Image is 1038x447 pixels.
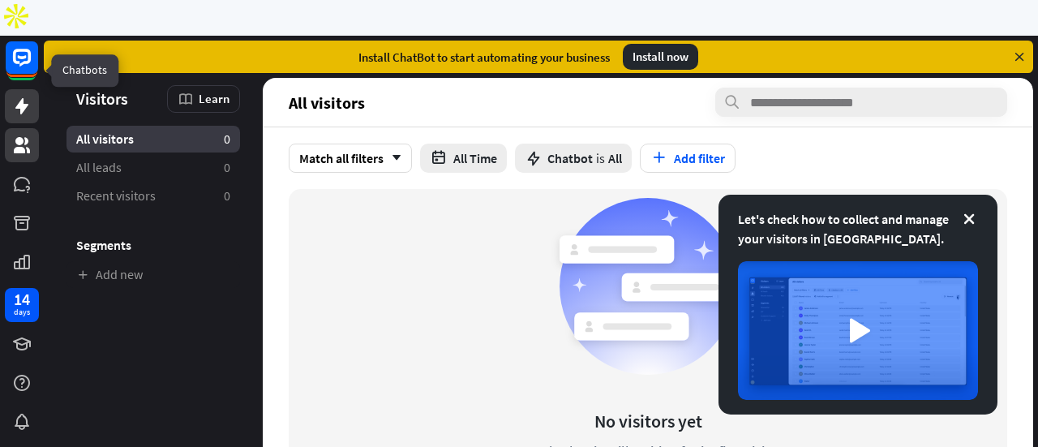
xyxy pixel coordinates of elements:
[14,292,30,307] div: 14
[623,44,698,70] div: Install now
[76,89,128,108] span: Visitors
[384,153,401,163] i: arrow_down
[199,91,229,106] span: Learn
[608,150,622,166] span: All
[13,6,62,55] button: Open LiveChat chat widget
[5,288,39,322] a: 14 days
[76,131,134,148] span: All visitors
[738,261,978,400] img: image
[14,307,30,318] div: days
[289,144,412,173] div: Match all filters
[420,144,507,173] button: All Time
[224,187,230,204] aside: 0
[76,159,122,176] span: All leads
[224,131,230,148] aside: 0
[596,150,605,166] span: is
[358,49,610,65] div: Install ChatBot to start automating your business
[547,150,593,166] span: Chatbot
[66,261,240,288] a: Add new
[66,154,240,181] a: All leads 0
[76,187,156,204] span: Recent visitors
[289,93,365,112] span: All visitors
[594,410,702,432] div: No visitors yet
[66,183,240,209] a: Recent visitors 0
[66,237,240,253] h3: Segments
[738,209,978,248] div: Let's check how to collect and manage your visitors in [GEOGRAPHIC_DATA].
[224,159,230,176] aside: 0
[640,144,736,173] button: Add filter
